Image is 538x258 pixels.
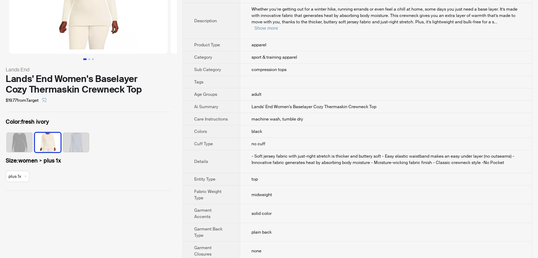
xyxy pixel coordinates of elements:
[194,79,203,85] span: Tags
[6,66,171,74] div: Lands End
[194,159,208,164] span: Details
[251,141,265,147] span: no cuff
[494,19,497,25] span: ...
[92,58,94,60] button: Go to slide 3
[194,176,215,182] span: Entity Type
[194,245,212,257] span: Garment Closures
[194,189,221,201] span: Fabric Weight Type
[251,176,258,182] span: top
[254,25,278,31] button: Expand
[251,104,376,110] span: Lands' End Women's Baselayer Cozy Thermaskin Crewneck Top
[6,118,171,126] label: fresh ivory
[251,129,262,134] span: black
[7,132,32,151] label: unavailable
[42,98,46,102] span: select
[251,116,303,122] span: machine wash, tumble dry
[6,157,171,165] label: women > plus 1x
[194,141,213,147] span: Cuff Type
[251,67,287,72] span: compression tops
[35,132,60,151] label: available
[194,207,212,219] span: Garment Accents
[35,133,60,152] img: fresh ivory
[251,192,272,198] span: midweight
[194,116,228,122] span: Care Instructions
[251,248,261,254] span: none
[194,129,207,134] span: Colors
[251,211,272,216] span: solid color
[194,18,217,24] span: Description
[63,132,89,151] label: unavailable
[251,42,266,48] span: apparel
[7,133,32,152] img: black
[251,54,297,60] span: sport & training apparel
[6,95,171,106] div: $19.77 from Target
[6,74,171,95] div: Lands' End Women's Baselayer Cozy Thermaskin Crewneck Top
[194,67,221,72] span: Sub Category
[251,6,521,31] div: Whether you’re getting out for a winter hike, running errands or even feel a chill at home, some ...
[194,104,218,110] span: Ai Summary
[83,58,87,60] button: Go to slide 1
[251,153,521,166] div: - Soft jersey fabric with just-right stretch is thicker and buttery soft - Easy elastic waistband...
[6,118,21,125] span: Color :
[194,42,220,48] span: Product Type
[88,58,90,60] button: Go to slide 2
[251,92,261,97] span: adult
[6,157,18,164] span: Size :
[194,226,222,238] span: Garment Back Type
[194,92,217,97] span: Age Groups
[8,171,27,182] span: available
[63,133,89,152] img: light cornflower
[194,54,212,60] span: Category
[251,6,517,25] span: Whether you’re getting out for a winter hike, running errands or even feel a chill at home, some ...
[251,229,272,235] span: plain back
